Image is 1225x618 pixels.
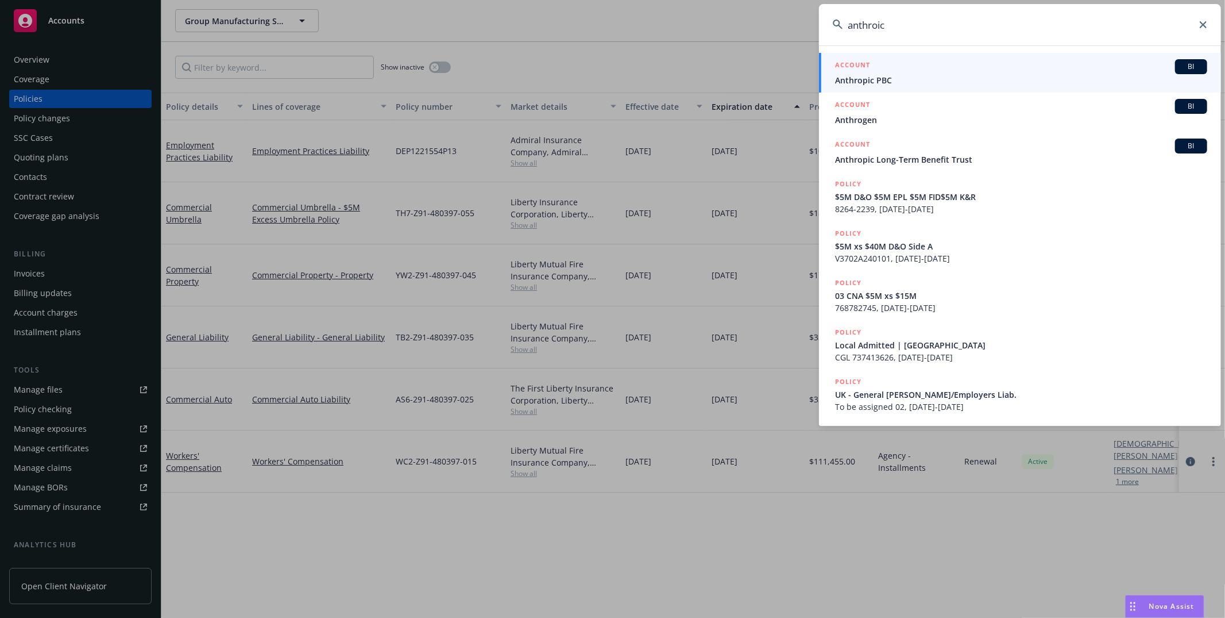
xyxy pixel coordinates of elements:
a: ACCOUNTBIAnthropic Long-Term Benefit Trust [819,132,1221,172]
span: Nova Assist [1149,601,1195,611]
span: 03 CNA $5M xs $15M [835,290,1207,302]
span: To be assigned 02, [DATE]-[DATE] [835,401,1207,413]
span: Anthropic Long-Term Benefit Trust [835,153,1207,166]
div: Drag to move [1126,596,1140,617]
span: CGL 737413626, [DATE]-[DATE] [835,351,1207,363]
input: Search... [819,4,1221,45]
span: 8264-2239, [DATE]-[DATE] [835,203,1207,215]
span: BI [1180,141,1203,151]
h5: POLICY [835,178,861,190]
span: Anthrogen [835,114,1207,126]
a: POLICY$5M xs $40M D&O Side AV3702A240101, [DATE]-[DATE] [819,221,1221,271]
span: $5M D&O $5M EPL $5M FID$5M K&R [835,191,1207,203]
span: Anthropic PBC [835,74,1207,86]
span: V3702A240101, [DATE]-[DATE] [835,252,1207,264]
a: POLICYUK - General [PERSON_NAME]/Employers Liab.To be assigned 02, [DATE]-[DATE] [819,370,1221,419]
button: Nova Assist [1125,595,1204,618]
a: POLICYLocal Admitted | [GEOGRAPHIC_DATA]CGL 737413626, [DATE]-[DATE] [819,320,1221,370]
h5: POLICY [835,228,861,239]
span: $5M xs $40M D&O Side A [835,240,1207,252]
span: 768782745, [DATE]-[DATE] [835,302,1207,314]
h5: POLICY [835,376,861,387]
h5: ACCOUNT [835,59,870,73]
span: BI [1180,101,1203,112]
a: ACCOUNTBIAnthrogen [819,93,1221,132]
h5: ACCOUNT [835,139,870,152]
span: UK - General [PERSON_NAME]/Employers Liab. [835,389,1207,401]
a: ACCOUNTBIAnthropic PBC [819,53,1221,93]
h5: POLICY [835,327,861,338]
span: BI [1180,62,1203,72]
h5: ACCOUNT [835,99,870,113]
a: POLICY03 CNA $5M xs $15M768782745, [DATE]-[DATE] [819,271,1221,320]
a: POLICY$5M D&O $5M EPL $5M FID$5M K&R8264-2239, [DATE]-[DATE] [819,172,1221,221]
span: Local Admitted | [GEOGRAPHIC_DATA] [835,339,1207,351]
h5: POLICY [835,277,861,289]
